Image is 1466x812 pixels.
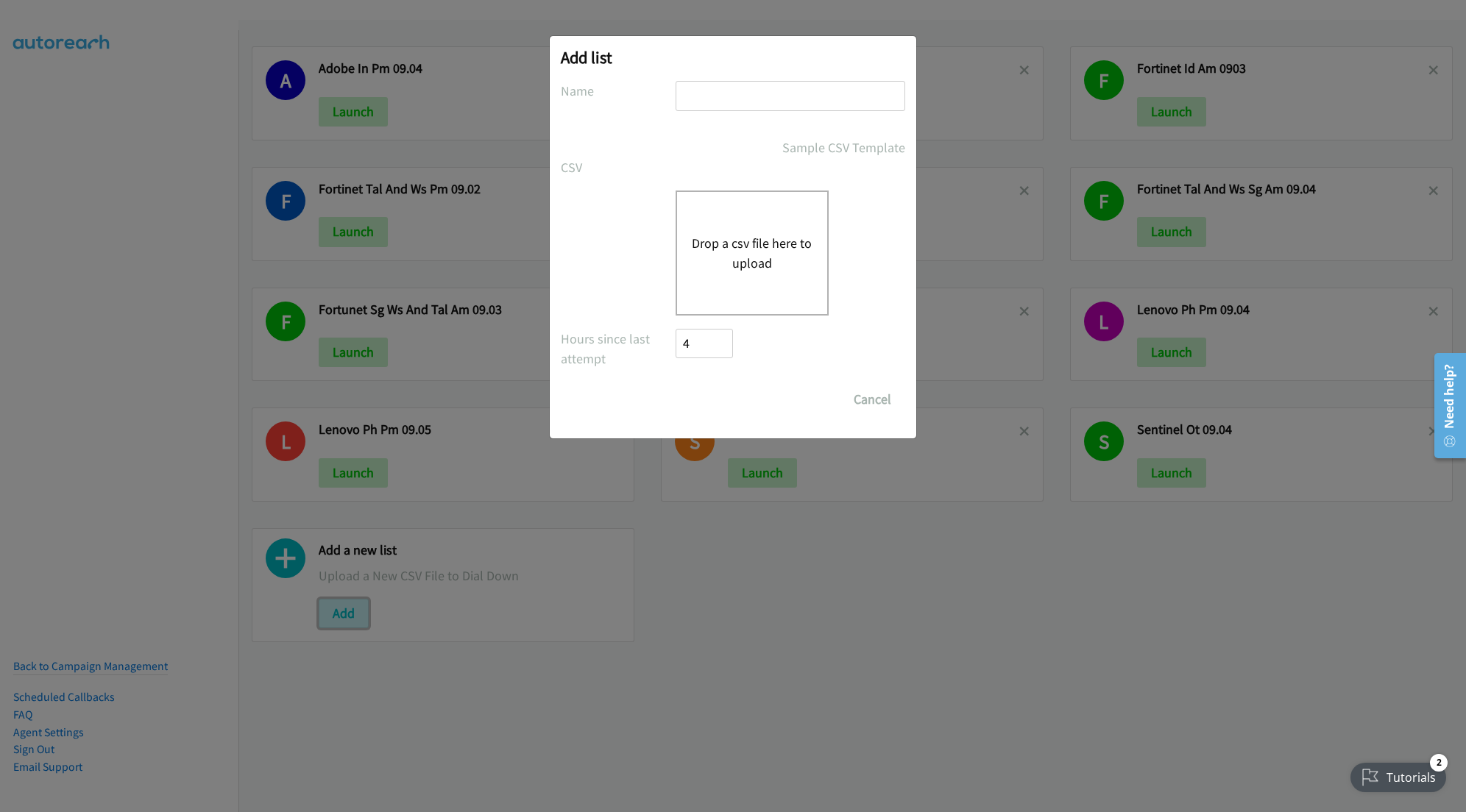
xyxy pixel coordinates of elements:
iframe: Resource Center [1424,347,1466,464]
iframe: Checklist [1342,748,1455,801]
button: Cancel [840,385,905,414]
h2: Add list [561,47,905,68]
a: Sample CSV Template [782,138,905,157]
label: CSV [561,157,676,177]
button: Drop a csv file here to upload [692,233,812,273]
label: Hours since last attempt [561,329,676,368]
label: Name [561,81,676,101]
